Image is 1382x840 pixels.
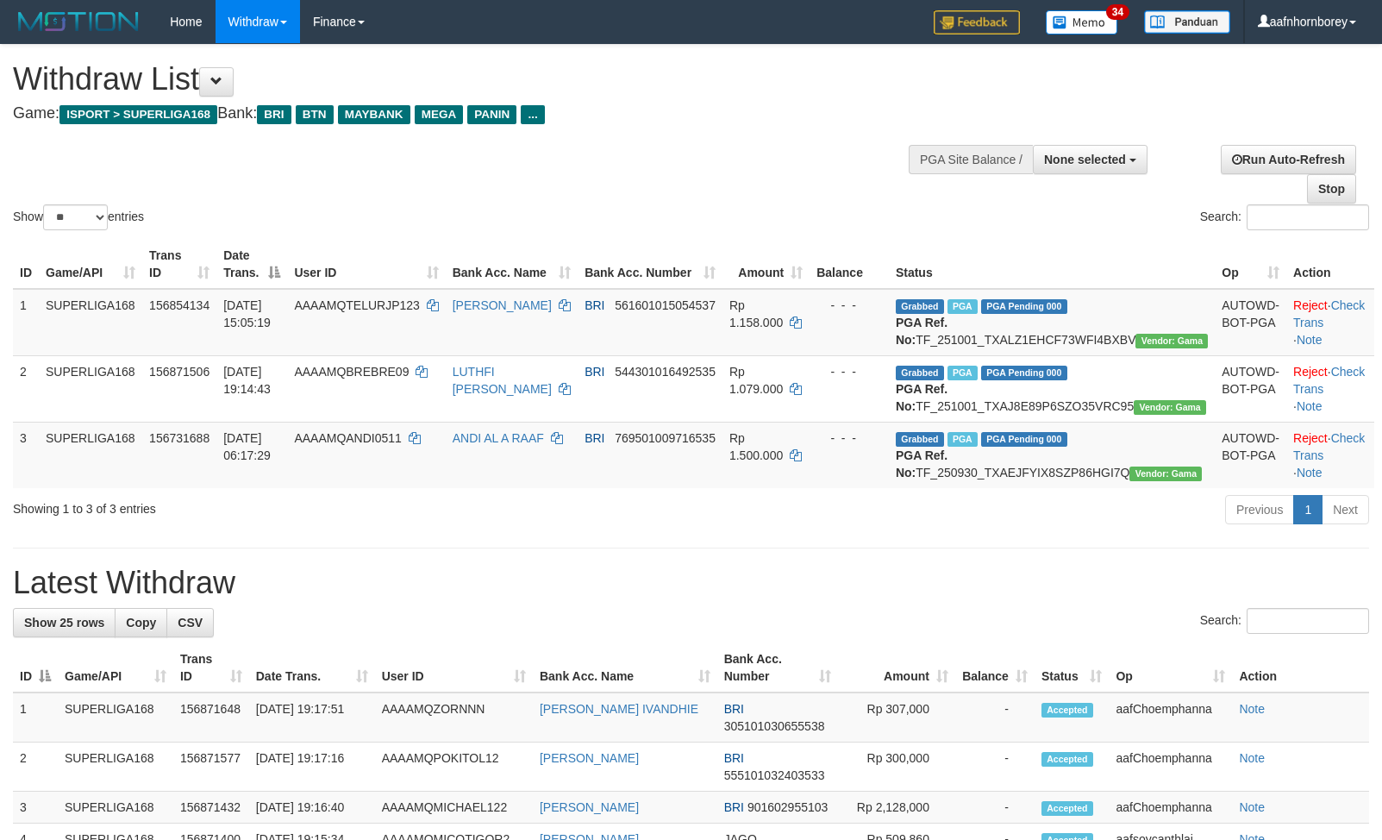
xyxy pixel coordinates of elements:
div: - - - [816,363,882,380]
span: MEGA [415,105,464,124]
a: Reject [1293,365,1328,379]
td: aafChoemphanna [1109,792,1232,824]
div: Showing 1 to 3 of 3 entries [13,493,563,517]
h1: Withdraw List [13,62,904,97]
td: AAAAMQPOKITOL12 [375,743,533,792]
span: [DATE] 19:14:43 [223,365,271,396]
td: SUPERLIGA168 [58,693,173,743]
td: 2 [13,743,58,792]
td: 3 [13,792,58,824]
a: ANDI AL A RAAF [453,431,544,445]
td: TF_251001_TXALZ1EHCF73WFI4BXBV [889,289,1215,356]
td: 156871432 [173,792,249,824]
a: Stop [1307,174,1356,204]
td: SUPERLIGA168 [58,792,173,824]
span: Accepted [1041,703,1093,718]
span: AAAAMQANDI0511 [294,431,402,445]
td: aafChoemphanna [1109,693,1232,743]
td: SUPERLIGA168 [39,289,142,356]
td: AUTOWD-BOT-PGA [1215,422,1286,488]
span: ISPORT > SUPERLIGA168 [59,105,217,124]
a: Check Trans [1293,431,1365,462]
span: Grabbed [896,299,944,314]
a: Reject [1293,298,1328,312]
label: Search: [1200,204,1369,230]
span: PGA Pending [981,299,1067,314]
input: Search: [1247,204,1369,230]
th: ID [13,240,39,289]
img: Button%20Memo.svg [1046,10,1118,34]
td: 156871648 [173,693,249,743]
th: Op: activate to sort column ascending [1215,240,1286,289]
b: PGA Ref. No: [896,448,947,480]
th: Game/API: activate to sort column ascending [39,240,142,289]
span: PGA Pending [981,432,1067,447]
td: - [955,693,1035,743]
label: Search: [1200,608,1369,634]
a: Note [1297,399,1323,413]
span: Copy 561601015054537 to clipboard [615,298,716,312]
td: TF_251001_TXAJ8E89P6SZO35VRC95 [889,355,1215,422]
th: ID: activate to sort column descending [13,643,58,693]
span: Show 25 rows [24,616,104,630]
span: Grabbed [896,432,944,447]
span: Vendor URL: https://trx31.1velocity.biz [1129,467,1202,481]
td: AAAAMQZORNNN [375,693,533,743]
th: Action [1286,240,1374,289]
a: [PERSON_NAME] IVANDHIE [540,702,698,716]
td: Rp 307,000 [838,693,955,743]
a: Previous [1225,495,1294,524]
th: Bank Acc. Number: activate to sort column ascending [578,240,722,289]
img: panduan.png [1144,10,1230,34]
td: 3 [13,422,39,488]
span: ... [521,105,544,124]
th: Bank Acc. Name: activate to sort column ascending [446,240,578,289]
td: 156871577 [173,743,249,792]
a: [PERSON_NAME] [540,751,639,765]
th: Trans ID: activate to sort column ascending [173,643,249,693]
span: 156731688 [149,431,209,445]
div: - - - [816,429,882,447]
a: [PERSON_NAME] [453,298,552,312]
img: Feedback.jpg [934,10,1020,34]
th: User ID: activate to sort column ascending [375,643,533,693]
span: [DATE] 15:05:19 [223,298,271,329]
span: 34 [1106,4,1129,20]
td: TF_250930_TXAEJFYIX8SZP86HGI7Q [889,422,1215,488]
th: Op: activate to sort column ascending [1109,643,1232,693]
span: Copy 305101030655538 to clipboard [724,719,825,733]
span: PANIN [467,105,516,124]
span: BRI [724,751,744,765]
h1: Latest Withdraw [13,566,1369,600]
a: Copy [115,608,167,637]
td: aafChoemphanna [1109,743,1232,792]
a: Check Trans [1293,365,1365,396]
span: Accepted [1041,801,1093,816]
a: Reject [1293,431,1328,445]
span: [DATE] 06:17:29 [223,431,271,462]
td: Rp 2,128,000 [838,792,955,824]
span: Vendor URL: https://trx31.1velocity.biz [1134,400,1206,415]
a: Note [1297,466,1323,480]
td: · · [1286,355,1374,422]
th: Date Trans.: activate to sort column ascending [249,643,375,693]
span: AAAAMQBREBRE09 [294,365,409,379]
span: CSV [178,616,203,630]
th: Trans ID: activate to sort column ascending [142,240,216,289]
td: Rp 300,000 [838,743,955,792]
td: · · [1286,289,1374,356]
span: None selected [1044,153,1126,166]
input: Search: [1247,608,1369,634]
td: [DATE] 19:17:51 [249,693,375,743]
span: BRI [585,298,604,312]
span: Grabbed [896,366,944,380]
span: BRI [585,365,604,379]
span: 156854134 [149,298,209,312]
span: 156871506 [149,365,209,379]
td: - [955,743,1035,792]
a: LUTHFI [PERSON_NAME] [453,365,552,396]
a: Note [1239,751,1265,765]
th: Status [889,240,1215,289]
a: 1 [1293,495,1323,524]
a: [PERSON_NAME] [540,800,639,814]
